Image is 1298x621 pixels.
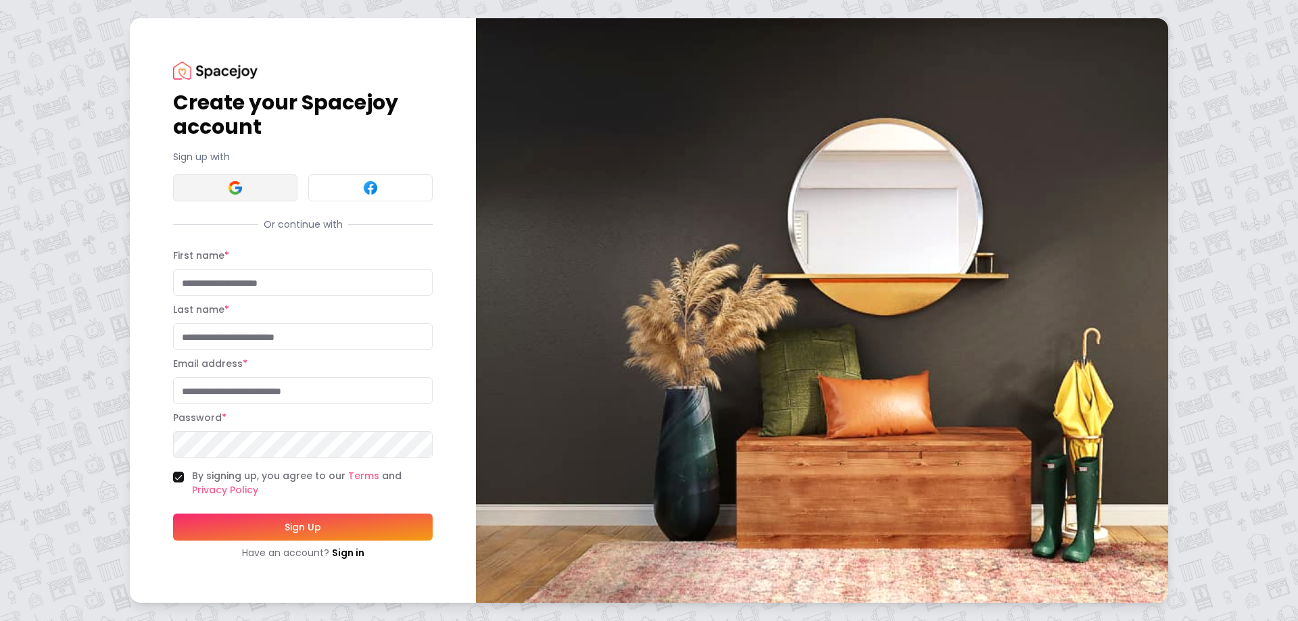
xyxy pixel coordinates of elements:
a: Sign in [332,546,364,560]
p: Sign up with [173,150,433,164]
h1: Create your Spacejoy account [173,91,433,139]
a: Terms [348,469,379,482]
label: Password [173,411,226,424]
img: banner [476,18,1168,603]
label: By signing up, you agree to our and [192,469,433,497]
span: Or continue with [258,218,348,231]
button: Sign Up [173,514,433,541]
div: Have an account? [173,546,433,560]
label: Email address [173,357,247,370]
label: First name [173,249,229,262]
img: Facebook signin [362,180,379,196]
label: Last name [173,303,229,316]
img: Spacejoy Logo [173,61,258,80]
a: Privacy Policy [192,483,258,497]
img: Google signin [227,180,243,196]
